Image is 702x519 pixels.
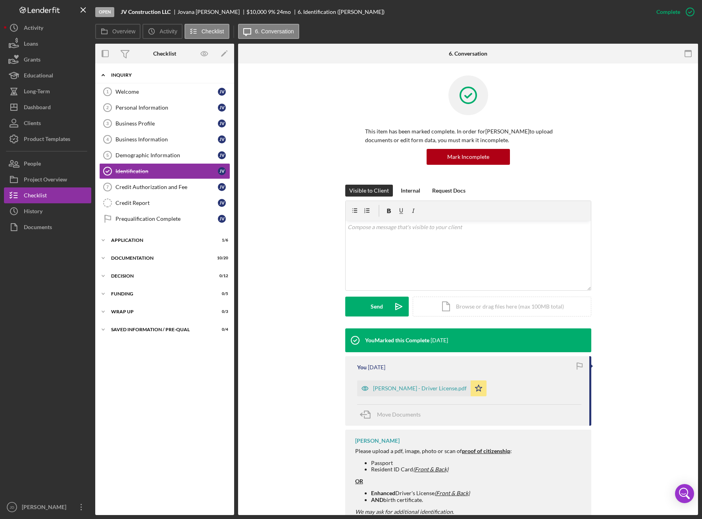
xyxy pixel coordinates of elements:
a: 1WelcomeJV [99,84,230,100]
button: Project Overview [4,172,91,187]
a: 5Demographic InformationJV [99,147,230,163]
div: Educational [24,68,53,85]
div: 6. Conversation [449,50,487,57]
button: Send [345,297,409,316]
div: Jovana [PERSON_NAME] [177,9,246,15]
div: 0 / 12 [214,274,228,278]
button: Move Documents [357,405,429,424]
button: Dashboard [4,99,91,115]
div: Saved Information / Pre-Qual [111,327,208,332]
button: Loans [4,36,91,52]
div: You [357,364,367,370]
button: Long-Term [4,83,91,99]
div: 6. Identification ([PERSON_NAME]) [298,9,385,15]
a: 3Business ProfileJV [99,116,230,131]
tspan: 5 [106,153,109,158]
div: J V [218,167,226,175]
div: Documents [24,219,52,237]
div: 0 / 5 [214,291,228,296]
button: 6. Conversation [238,24,299,39]
strong: proof of citizenship [462,448,510,454]
button: Documents [4,219,91,235]
div: Demographic Information [115,152,218,158]
div: 24 mo [277,9,291,15]
div: Funding [111,291,208,296]
div: 9 % [268,9,275,15]
div: Visible to Client [349,185,389,197]
div: 0 / 3 [214,309,228,314]
li: Passport [371,460,512,466]
button: Request Docs [428,185,469,197]
li: Driver's License [371,490,512,496]
div: Documentation [111,256,208,260]
div: Complete [656,4,680,20]
button: History [4,203,91,219]
div: J V [218,151,226,159]
tspan: 4 [106,137,109,142]
div: Personal Information [115,104,218,111]
div: Wrap up [111,309,208,314]
div: Business Profile [115,120,218,127]
a: 4Business InformationJV [99,131,230,147]
div: J V [218,183,226,191]
button: Complete [648,4,698,20]
a: Credit ReportJV [99,195,230,211]
button: [PERSON_NAME] - Driver License.pdf [357,380,487,396]
tspan: 7 [106,185,109,189]
div: Internal [401,185,420,197]
a: 7Credit Authorization and FeeJV [99,179,230,195]
button: Clients [4,115,91,131]
label: 6. Conversation [255,28,294,35]
em: (Front & Back) [435,490,470,496]
div: J V [218,135,226,143]
time: 2025-09-11 18:01 [368,364,385,370]
div: Identification [115,168,218,174]
div: J V [218,199,226,207]
button: Overview [95,24,140,39]
button: Checklist [4,187,91,203]
div: Request Docs [432,185,465,197]
div: Clients [24,115,41,133]
label: Checklist [202,28,224,35]
button: Visible to Client [345,185,393,197]
div: Send [371,297,383,316]
div: People [24,156,41,174]
tspan: 3 [106,121,109,126]
div: Activity [24,20,43,38]
div: Credit Report [115,200,218,206]
button: Educational [4,68,91,83]
span: $10,000 [246,8,267,15]
a: IdentificationJV [99,163,230,179]
div: Open [95,7,114,17]
div: Product Templates [24,131,70,149]
button: Checklist [185,24,229,39]
div: [PERSON_NAME] - Driver License.pdf [373,385,467,392]
div: Prequalification Complete [115,216,218,222]
a: Product Templates [4,131,91,147]
div: Checklist [24,187,47,205]
div: 0 / 4 [214,327,228,332]
a: Prequalification CompleteJV [99,211,230,227]
div: J V [218,104,226,112]
tspan: 2 [106,105,109,110]
div: Loans [24,36,38,54]
div: [PERSON_NAME] [20,499,71,517]
div: Long-Term [24,83,50,101]
div: Dashboard [24,99,51,117]
li: Resident ID Card [371,466,512,473]
label: Activity [160,28,177,35]
text: JD [10,505,14,509]
div: J V [218,120,226,127]
div: Business Information [115,136,218,143]
p: This item has been marked complete. In order for [PERSON_NAME] to upload documents or edit form d... [365,127,571,145]
b: JV Construction LLC [121,9,171,15]
button: People [4,156,91,172]
button: Activity [4,20,91,36]
button: Grants [4,52,91,68]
